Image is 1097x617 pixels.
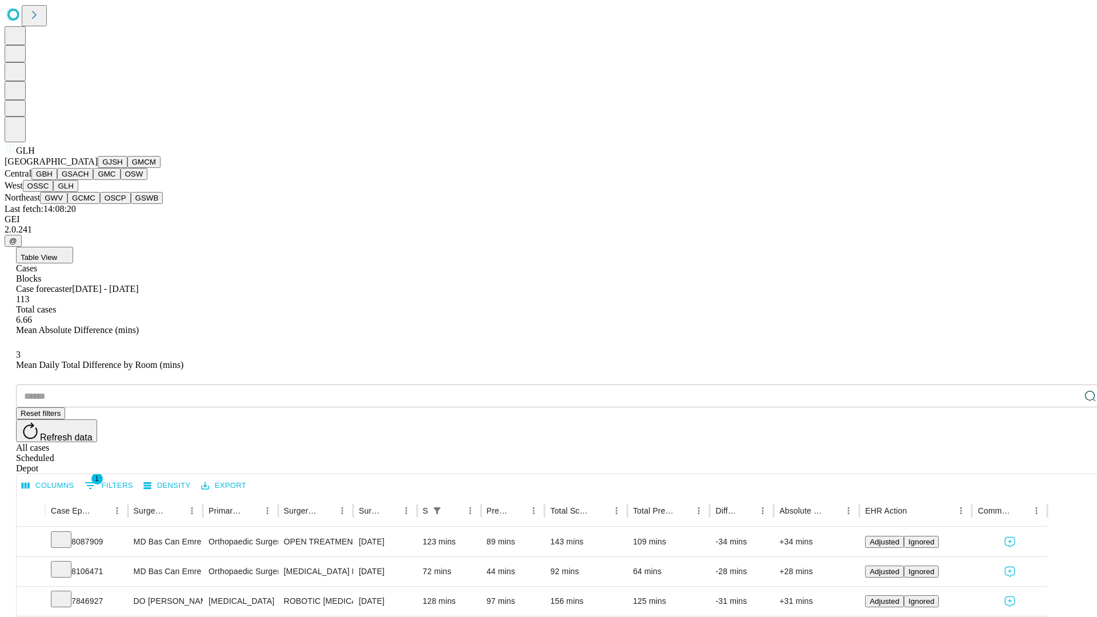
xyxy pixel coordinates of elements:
span: Refresh data [40,432,93,442]
button: Table View [16,247,73,263]
div: Total Predicted Duration [633,506,674,515]
div: 1 active filter [429,503,445,519]
span: West [5,181,23,190]
button: GMCM [127,156,161,168]
button: GBH [31,168,57,180]
button: Sort [824,503,840,519]
button: Expand [22,532,39,552]
button: Sort [243,503,259,519]
div: Comments [978,506,1011,515]
div: +28 mins [779,557,854,586]
button: Show filters [82,476,136,495]
button: @ [5,235,22,247]
button: Menu [109,503,125,519]
div: 89 mins [487,527,539,556]
button: Sort [739,503,755,519]
div: Surgery Name [284,506,317,515]
div: 2.0.241 [5,225,1092,235]
div: 92 mins [550,557,622,586]
div: DO [PERSON_NAME] Do [134,587,197,616]
button: Sort [908,503,924,519]
div: Surgery Date [359,506,381,515]
span: Last fetch: 14:08:20 [5,204,76,214]
div: Orthopaedic Surgery [209,527,272,556]
button: Menu [1028,503,1044,519]
div: 8087909 [51,527,122,556]
button: OSSC [23,180,54,192]
button: Expand [22,592,39,612]
button: Menu [398,503,414,519]
div: [DATE] [359,587,411,616]
button: Expand [22,562,39,582]
span: Total cases [16,305,56,314]
span: 113 [16,294,29,304]
span: Adjusted [870,567,899,576]
button: Ignored [904,536,939,548]
button: GMC [93,168,120,180]
button: Density [141,477,194,495]
button: Menu [184,503,200,519]
div: Difference [715,506,738,515]
div: GEI [5,214,1092,225]
span: Ignored [908,597,934,606]
button: GWV [40,192,67,204]
button: Adjusted [865,566,904,578]
div: 156 mins [550,587,622,616]
button: Sort [1012,503,1028,519]
div: 128 mins [423,587,475,616]
span: Table View [21,253,57,262]
span: [DATE] - [DATE] [72,284,138,294]
div: Case Epic Id [51,506,92,515]
span: GLH [16,146,35,155]
div: +31 mins [779,587,854,616]
button: Sort [446,503,462,519]
button: Select columns [19,477,77,495]
button: GCMC [67,192,100,204]
span: @ [9,237,17,245]
button: Sort [510,503,526,519]
button: Show filters [429,503,445,519]
div: -28 mins [715,557,768,586]
div: Predicted In Room Duration [487,506,509,515]
button: Ignored [904,595,939,607]
div: 125 mins [633,587,704,616]
button: OSCP [100,192,131,204]
button: Sort [168,503,184,519]
button: Reset filters [16,407,65,419]
button: Menu [953,503,969,519]
div: Scheduled In Room Duration [423,506,428,515]
span: 6.66 [16,315,32,324]
button: Menu [334,503,350,519]
div: 8106471 [51,557,122,586]
span: Mean Absolute Difference (mins) [16,325,139,335]
div: Absolute Difference [779,506,823,515]
button: GJSH [98,156,127,168]
div: 44 mins [487,557,539,586]
div: Orthopaedic Surgery [209,557,272,586]
div: ROBOTIC [MEDICAL_DATA] [284,587,347,616]
button: Adjusted [865,595,904,607]
button: GSWB [131,192,163,204]
span: Central [5,169,31,178]
div: [MEDICAL_DATA] BONE OPEN DEEP [284,557,347,586]
button: GLH [53,180,78,192]
div: -31 mins [715,587,768,616]
div: 72 mins [423,557,475,586]
button: Menu [755,503,771,519]
div: 7846927 [51,587,122,616]
span: Northeast [5,193,40,202]
button: Export [198,477,249,495]
div: 109 mins [633,527,704,556]
span: 3 [16,350,21,359]
button: OSW [121,168,148,180]
button: Menu [608,503,624,519]
span: [GEOGRAPHIC_DATA] [5,157,98,166]
div: [DATE] [359,557,411,586]
span: Mean Daily Total Difference by Room (mins) [16,360,183,370]
div: Surgeon Name [134,506,167,515]
button: Refresh data [16,419,97,442]
div: 143 mins [550,527,622,556]
button: Menu [259,503,275,519]
span: Adjusted [870,538,899,546]
div: -34 mins [715,527,768,556]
